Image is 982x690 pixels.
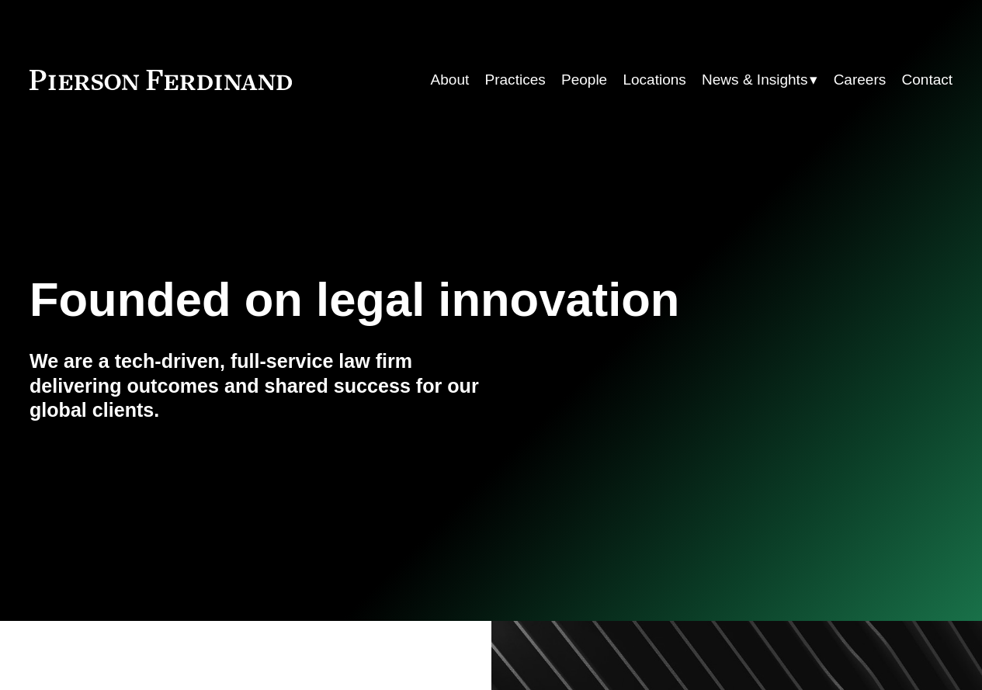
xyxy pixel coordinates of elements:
[431,65,470,95] a: About
[702,67,807,93] span: News & Insights
[29,349,491,424] h4: We are a tech-driven, full-service law firm delivering outcomes and shared success for our global...
[561,65,607,95] a: People
[29,272,799,327] h1: Founded on legal innovation
[834,65,887,95] a: Careers
[902,65,953,95] a: Contact
[702,65,817,95] a: folder dropdown
[623,65,685,95] a: Locations
[485,65,546,95] a: Practices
